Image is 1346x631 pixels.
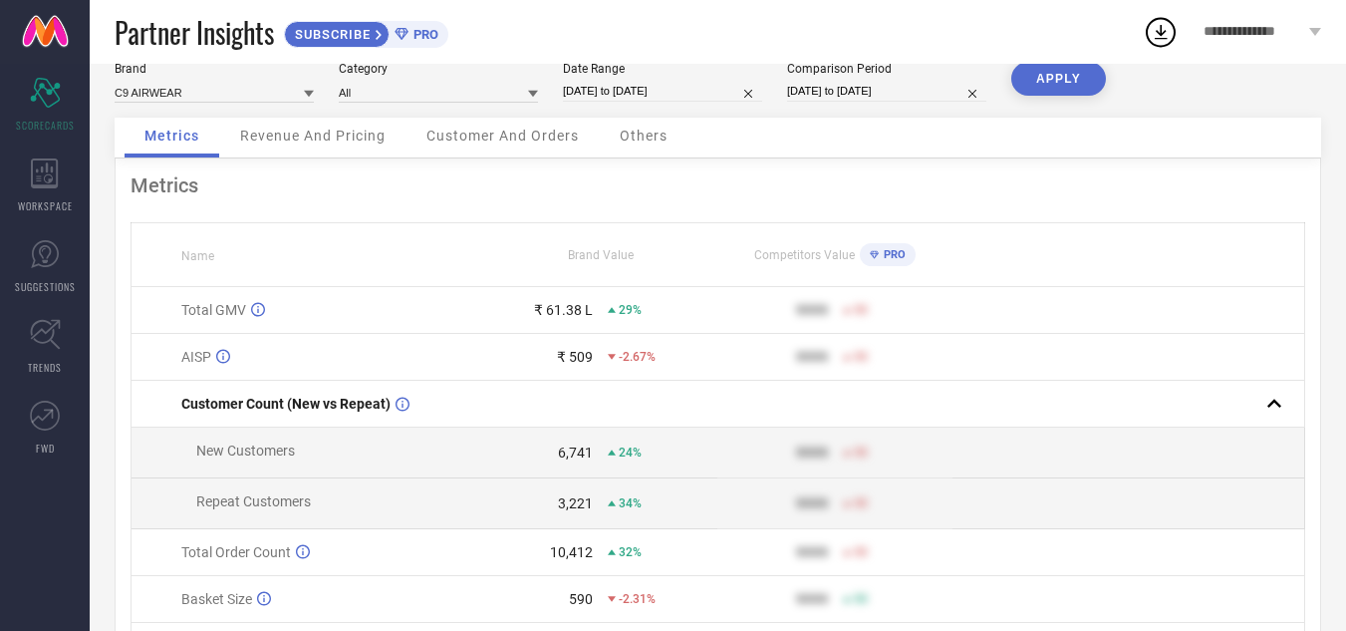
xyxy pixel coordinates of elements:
[284,16,448,48] a: SUBSCRIBEPRO
[1011,62,1106,96] button: APPLY
[181,249,214,263] span: Name
[240,128,386,144] span: Revenue And Pricing
[787,81,986,102] input: Select comparison period
[144,128,199,144] span: Metrics
[854,350,868,364] span: 50
[854,545,868,559] span: 50
[796,495,828,511] div: 9999
[796,591,828,607] div: 9999
[131,173,1305,197] div: Metrics
[36,441,55,456] span: FWD
[1143,14,1179,50] div: Open download list
[754,248,855,262] span: Competitors Value
[854,446,868,460] span: 50
[534,302,593,318] div: ₹ 61.38 L
[181,302,246,318] span: Total GMV
[619,545,642,559] span: 32%
[796,544,828,560] div: 9999
[619,303,642,317] span: 29%
[619,496,642,510] span: 34%
[181,544,291,560] span: Total Order Count
[879,248,906,261] span: PRO
[619,350,656,364] span: -2.67%
[181,396,391,412] span: Customer Count (New vs Repeat)
[339,62,538,76] div: Category
[569,591,593,607] div: 590
[28,360,62,375] span: TRENDS
[796,302,828,318] div: 9999
[181,349,211,365] span: AISP
[181,591,252,607] span: Basket Size
[196,443,295,459] span: New Customers
[619,592,656,606] span: -2.31%
[115,62,314,76] div: Brand
[787,62,986,76] div: Comparison Period
[558,445,593,461] div: 6,741
[796,349,828,365] div: 9999
[426,128,579,144] span: Customer And Orders
[620,128,668,144] span: Others
[854,592,868,606] span: 50
[563,81,762,102] input: Select date range
[15,279,76,294] span: SUGGESTIONS
[285,27,376,42] span: SUBSCRIBE
[408,27,438,42] span: PRO
[550,544,593,560] div: 10,412
[854,496,868,510] span: 50
[796,445,828,461] div: 9999
[563,62,762,76] div: Date Range
[619,446,642,460] span: 24%
[196,493,311,509] span: Repeat Customers
[854,303,868,317] span: 50
[568,248,634,262] span: Brand Value
[16,118,75,133] span: SCORECARDS
[115,12,274,53] span: Partner Insights
[558,495,593,511] div: 3,221
[557,349,593,365] div: ₹ 509
[18,198,73,213] span: WORKSPACE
